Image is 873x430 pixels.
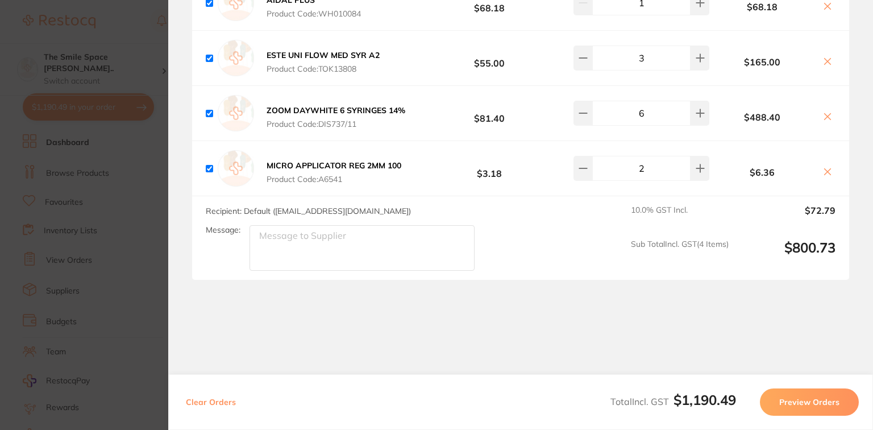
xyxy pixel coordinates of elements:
b: ZOOM DAYWHITE 6 SYRINGES 14% [267,105,405,115]
label: Message: [206,225,240,235]
span: Recipient: Default ( [EMAIL_ADDRESS][DOMAIN_NAME] ) [206,206,411,216]
button: MICRO APPLICATOR REG 2MM 100 Product Code:A6541 [263,160,405,184]
output: $800.73 [738,239,835,271]
span: Product Code: TOK13808 [267,64,380,73]
b: $3.18 [426,158,552,179]
span: Product Code: DIS737/11 [267,119,405,129]
img: empty.jpg [218,40,254,76]
span: Total Incl. GST [610,396,736,407]
span: 10.0 % GST Incl. [631,205,729,230]
span: Product Code: A6541 [267,175,401,184]
b: $1,190.49 [674,391,736,408]
b: ESTE UNI FLOW MED SYR A2 [267,50,380,60]
b: $68.18 [709,2,815,12]
button: Preview Orders [760,388,859,416]
img: empty.jpg [218,95,254,131]
span: Product Code: WH010084 [267,9,361,18]
span: Sub Total Incl. GST ( 4 Items) [631,239,729,271]
b: MICRO APPLICATOR REG 2MM 100 [267,160,401,171]
b: $81.40 [426,103,552,124]
button: ZOOM DAYWHITE 6 SYRINGES 14% Product Code:DIS737/11 [263,105,409,129]
button: ESTE UNI FLOW MED SYR A2 Product Code:TOK13808 [263,50,383,74]
output: $72.79 [738,205,835,230]
b: $488.40 [709,112,815,122]
b: $6.36 [709,167,815,177]
button: Clear Orders [182,388,239,416]
b: $165.00 [709,57,815,67]
b: $55.00 [426,48,552,69]
img: empty.jpg [218,150,254,187]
